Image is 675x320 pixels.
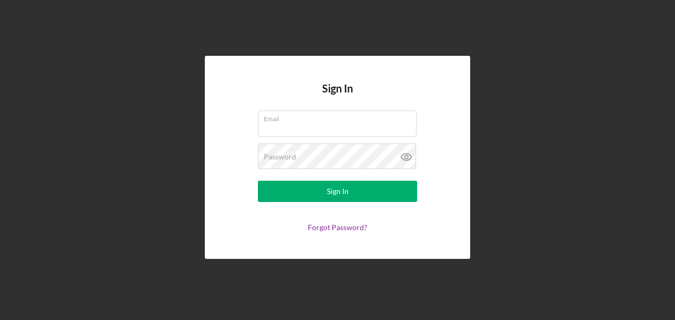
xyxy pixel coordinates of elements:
div: Sign In [327,181,349,202]
h4: Sign In [322,82,353,111]
label: Password [264,153,296,161]
button: Sign In [258,181,417,202]
a: Forgot Password? [308,223,367,232]
label: Email [264,111,417,123]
